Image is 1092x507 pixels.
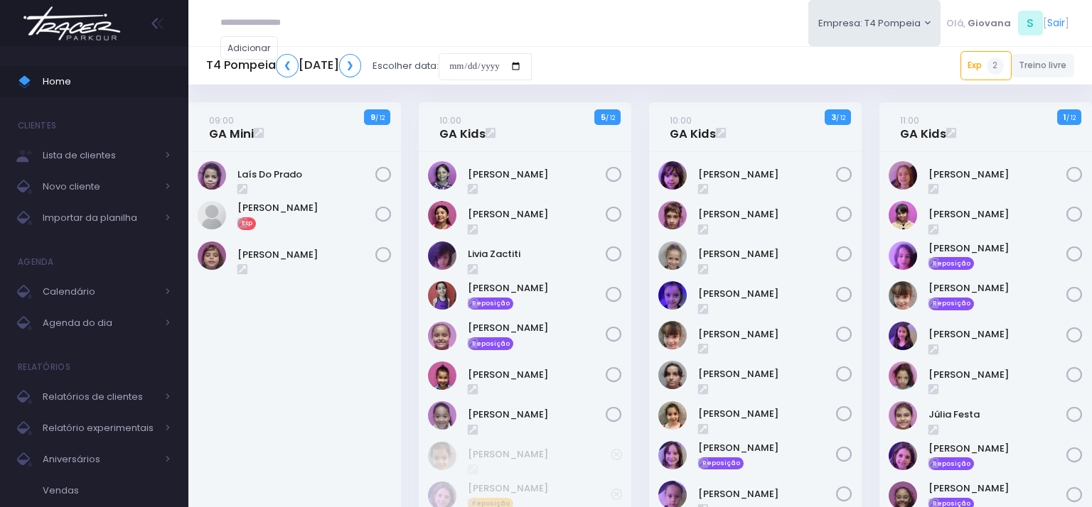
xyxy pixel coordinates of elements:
[928,442,1066,456] a: [PERSON_NAME]
[928,207,1066,222] a: [PERSON_NAME]
[468,298,513,310] span: Reposição
[18,353,70,381] h4: Relatórios
[468,337,513,350] span: Reposição
[18,111,56,140] h4: Clientes
[670,113,716,141] a: 10:00GA Kids
[1064,111,1066,123] strong: 1
[928,298,974,310] span: Reposição
[428,322,456,350] img: Maria Eduarda Nogueira Missao
[339,54,362,77] a: ❯
[237,201,375,215] a: [PERSON_NAME]
[698,487,836,501] a: [PERSON_NAME]
[43,209,156,227] span: Importar da planilha
[658,241,687,270] img: Cecília Mello
[698,207,836,222] a: [PERSON_NAME]
[43,314,156,332] span: Agenda do dia
[889,442,917,470] img: Laura Novaes Abud
[428,361,456,390] img: STELLA ARAUJO LAGUNA
[928,368,1066,382] a: [PERSON_NAME]
[606,114,615,122] small: / 12
[468,168,606,182] a: [PERSON_NAME]
[198,201,226,229] img: Luísa Veludo Uchôa
[428,241,456,270] img: Livia Zactiti Jobim
[468,408,606,422] a: [PERSON_NAME]
[928,457,974,470] span: Reposição
[889,241,917,270] img: Gabriela Jordão Natacci
[428,442,456,470] img: Cecília Aimi Shiozuka de Oliveira
[209,113,254,141] a: 09:00GA Mini
[928,327,1066,342] a: [PERSON_NAME]
[658,361,687,389] img: Luiza Lobello Demônaco
[18,248,54,276] h4: Agenda
[370,111,375,123] strong: 9
[206,50,532,82] div: Escolher data:
[889,401,917,430] img: Júlia Festa Tognasca
[658,441,687,469] img: Melissa Gouveia
[928,241,1066,256] a: [PERSON_NAME]
[889,201,917,229] img: Clarice Lopes
[209,114,234,127] small: 09:00
[375,114,385,122] small: / 12
[889,322,917,350] img: Isabella Calvo
[889,161,917,190] img: Aurora Andreoni Mello
[658,161,687,190] img: Alice Ouafa
[468,207,606,222] a: [PERSON_NAME]
[43,388,156,406] span: Relatórios de clientes
[928,281,1066,295] a: [PERSON_NAME]
[43,72,171,91] span: Home
[43,178,156,196] span: Novo cliente
[928,257,974,270] span: Reposição
[237,248,375,262] a: [PERSON_NAME]
[43,283,156,301] span: Calendário
[698,327,836,342] a: [PERSON_NAME]
[468,447,611,462] a: [PERSON_NAME]
[1012,54,1075,77] a: Treino livre
[428,281,456,310] img: Manuela Mattosinho Sfeir
[698,247,836,261] a: [PERSON_NAME]
[439,114,461,127] small: 10:00
[428,201,456,229] img: Isabela Sandes
[836,114,845,122] small: / 12
[987,58,1004,75] span: 2
[198,161,226,190] img: Laís do Prado Pereira Alves
[928,168,1066,182] a: [PERSON_NAME]
[831,111,836,123] strong: 3
[698,287,836,301] a: [PERSON_NAME]
[468,481,611,496] a: [PERSON_NAME]
[698,407,836,421] a: [PERSON_NAME]
[220,36,279,60] a: Adicionar
[941,7,1074,39] div: [ ]
[43,450,156,469] span: Aniversários
[1066,114,1076,122] small: / 12
[889,361,917,390] img: Julia Pinotti
[889,281,917,310] img: Helena Zanchetta
[43,146,156,165] span: Lista de clientes
[237,168,375,182] a: Laís Do Prado
[968,16,1011,31] span: Giovana
[658,281,687,310] img: Helena Mendes Leone
[43,481,171,500] span: Vendas
[43,419,156,437] span: Relatório experimentais
[439,113,486,141] a: 10:00GA Kids
[198,241,226,270] img: Luísa do Prado Pereira Alves
[468,281,606,295] a: [PERSON_NAME]
[1047,16,1065,31] a: Sair
[428,401,456,430] img: Sofia Sandes
[468,321,606,335] a: [PERSON_NAME]
[928,481,1066,496] a: [PERSON_NAME]
[428,161,456,190] img: Irene Zylbersztajn de Sá
[658,401,687,430] img: Maria eduarda comparsi nunes
[900,113,946,141] a: 11:00GA Kids
[698,457,744,470] span: Reposição
[658,201,687,229] img: Carmen Borga Le Guevellou
[698,441,836,455] a: [PERSON_NAME]
[928,408,1066,422] a: Júlia Festa
[468,368,606,382] a: [PERSON_NAME]
[658,321,687,349] img: Helena Zanchetta
[900,114,919,127] small: 11:00
[698,367,836,381] a: [PERSON_NAME]
[670,114,692,127] small: 10:00
[698,168,836,182] a: [PERSON_NAME]
[468,247,606,261] a: Livia Zactiti
[946,16,965,31] span: Olá,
